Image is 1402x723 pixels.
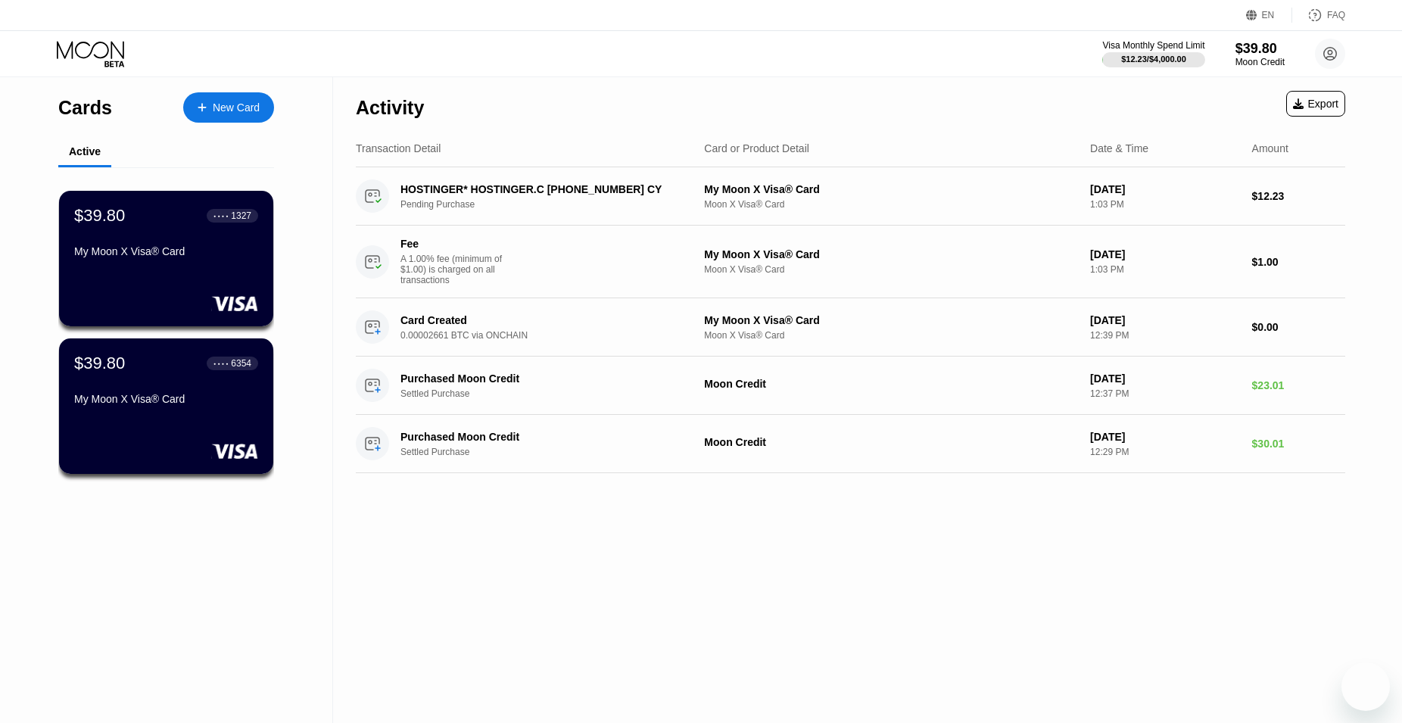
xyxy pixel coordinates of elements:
[400,183,682,195] div: HOSTINGER* HOSTINGER.C [PHONE_NUMBER] CY
[1235,41,1285,67] div: $39.80Moon Credit
[1292,8,1345,23] div: FAQ
[356,226,1345,298] div: FeeA 1.00% fee (minimum of $1.00) is charged on all transactionsMy Moon X Visa® CardMoon X Visa® ...
[74,206,125,226] div: $39.80
[400,372,682,385] div: Purchased Moon Credit
[1090,388,1239,399] div: 12:37 PM
[1090,431,1239,443] div: [DATE]
[356,97,424,119] div: Activity
[356,415,1345,473] div: Purchased Moon CreditSettled PurchaseMoon Credit[DATE]12:29 PM$30.01
[1090,199,1239,210] div: 1:03 PM
[400,254,514,285] div: A 1.00% fee (minimum of $1.00) is charged on all transactions
[1286,91,1345,117] div: Export
[1090,372,1239,385] div: [DATE]
[356,298,1345,357] div: Card Created0.00002661 BTC via ONCHAINMy Moon X Visa® CardMoon X Visa® Card[DATE]12:39 PM$0.00
[1090,183,1239,195] div: [DATE]
[1090,314,1239,326] div: [DATE]
[356,357,1345,415] div: Purchased Moon CreditSettled PurchaseMoon Credit[DATE]12:37 PM$23.01
[1090,330,1239,341] div: 12:39 PM
[74,393,258,405] div: My Moon X Visa® Card
[1235,57,1285,67] div: Moon Credit
[400,388,703,399] div: Settled Purchase
[704,248,1078,260] div: My Moon X Visa® Card
[1327,10,1345,20] div: FAQ
[1090,264,1239,275] div: 1:03 PM
[704,330,1078,341] div: Moon X Visa® Card
[1090,142,1148,154] div: Date & Time
[213,101,260,114] div: New Card
[400,238,506,250] div: Fee
[1246,8,1292,23] div: EN
[69,145,101,157] div: Active
[704,142,809,154] div: Card or Product Detail
[1262,10,1275,20] div: EN
[1121,55,1186,64] div: $12.23 / $4,000.00
[704,199,1078,210] div: Moon X Visa® Card
[1252,438,1345,450] div: $30.01
[400,330,703,341] div: 0.00002661 BTC via ONCHAIN
[356,142,441,154] div: Transaction Detail
[1252,321,1345,333] div: $0.00
[704,436,1078,448] div: Moon Credit
[59,191,273,326] div: $39.80● ● ● ●1327My Moon X Visa® Card
[58,97,112,119] div: Cards
[1252,379,1345,391] div: $23.01
[231,358,251,369] div: 6354
[231,210,251,221] div: 1327
[183,92,274,123] div: New Card
[400,314,682,326] div: Card Created
[1252,256,1345,268] div: $1.00
[704,314,1078,326] div: My Moon X Visa® Card
[59,338,273,474] div: $39.80● ● ● ●6354My Moon X Visa® Card
[1235,41,1285,57] div: $39.80
[1090,447,1239,457] div: 12:29 PM
[1102,40,1204,51] div: Visa Monthly Spend Limit
[400,447,703,457] div: Settled Purchase
[1090,248,1239,260] div: [DATE]
[400,431,682,443] div: Purchased Moon Credit
[1341,662,1390,711] iframe: Button to launch messaging window
[1252,190,1345,202] div: $12.23
[74,354,125,373] div: $39.80
[213,361,229,366] div: ● ● ● ●
[704,183,1078,195] div: My Moon X Visa® Card
[704,264,1078,275] div: Moon X Visa® Card
[1252,142,1288,154] div: Amount
[213,213,229,218] div: ● ● ● ●
[74,245,258,257] div: My Moon X Visa® Card
[704,378,1078,390] div: Moon Credit
[1293,98,1338,110] div: Export
[400,199,703,210] div: Pending Purchase
[356,167,1345,226] div: HOSTINGER* HOSTINGER.C [PHONE_NUMBER] CYPending PurchaseMy Moon X Visa® CardMoon X Visa® Card[DAT...
[1102,40,1204,67] div: Visa Monthly Spend Limit$12.23/$4,000.00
